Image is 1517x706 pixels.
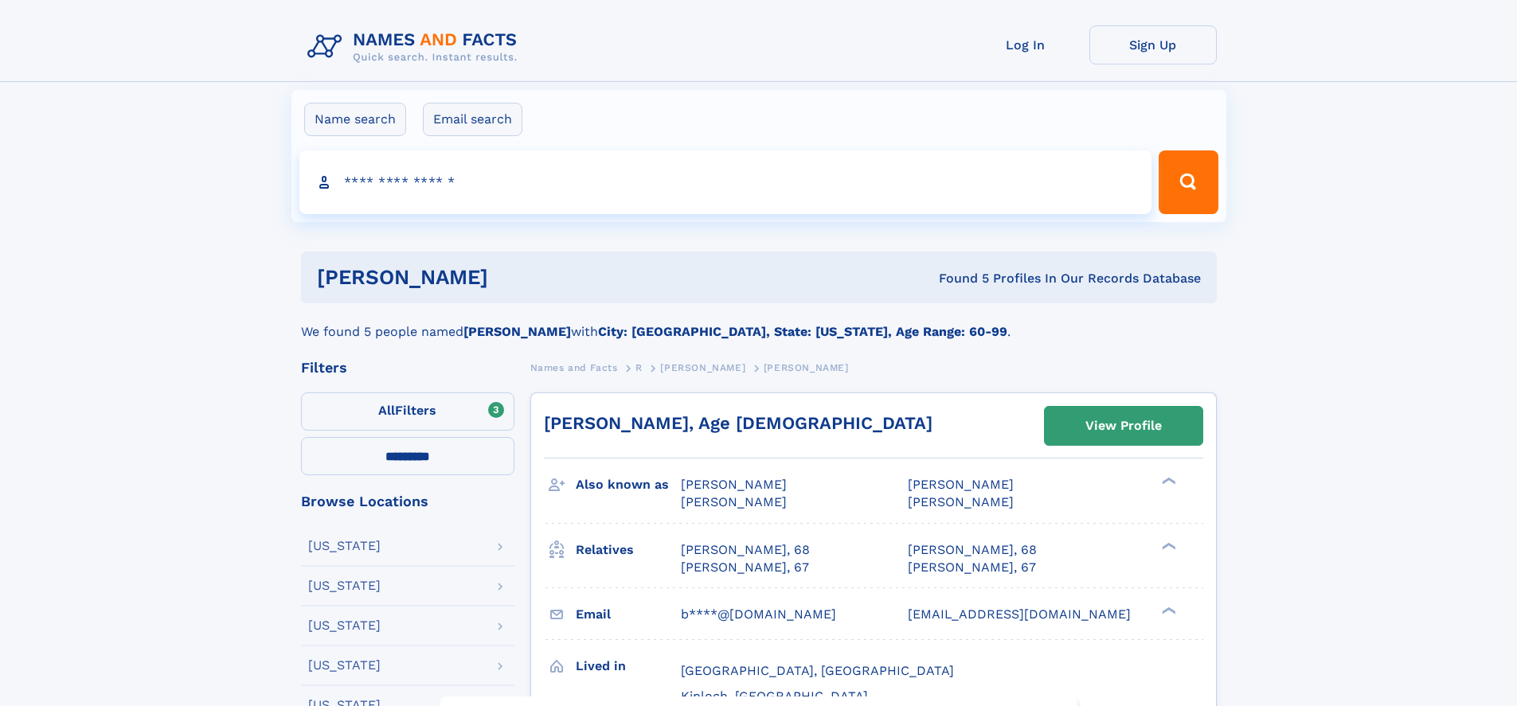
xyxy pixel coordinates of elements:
[660,362,745,373] span: [PERSON_NAME]
[308,540,381,552] div: [US_STATE]
[908,477,1014,492] span: [PERSON_NAME]
[681,541,810,559] a: [PERSON_NAME], 68
[1158,540,1177,551] div: ❯
[1045,407,1202,445] a: View Profile
[301,303,1217,341] div: We found 5 people named with .
[681,663,954,678] span: [GEOGRAPHIC_DATA], [GEOGRAPHIC_DATA]
[530,357,618,377] a: Names and Facts
[308,579,381,592] div: [US_STATE]
[463,324,571,339] b: [PERSON_NAME]
[660,357,745,377] a: [PERSON_NAME]
[681,477,787,492] span: [PERSON_NAME]
[1085,408,1162,444] div: View Profile
[378,403,395,418] span: All
[908,559,1036,576] a: [PERSON_NAME], 67
[308,659,381,672] div: [US_STATE]
[598,324,1007,339] b: City: [GEOGRAPHIC_DATA], State: [US_STATE], Age Range: 60-99
[1158,476,1177,486] div: ❯
[576,653,681,680] h3: Lived in
[304,103,406,136] label: Name search
[908,607,1131,622] span: [EMAIL_ADDRESS][DOMAIN_NAME]
[576,471,681,498] h3: Also known as
[1089,25,1217,64] a: Sign Up
[764,362,849,373] span: [PERSON_NAME]
[635,357,643,377] a: R
[317,267,714,287] h1: [PERSON_NAME]
[301,392,514,431] label: Filters
[308,619,381,632] div: [US_STATE]
[544,413,932,433] a: [PERSON_NAME], Age [DEMOGRAPHIC_DATA]
[301,25,530,68] img: Logo Names and Facts
[908,494,1014,509] span: [PERSON_NAME]
[576,536,681,564] h3: Relatives
[299,150,1152,214] input: search input
[962,25,1089,64] a: Log In
[423,103,522,136] label: Email search
[681,494,787,509] span: [PERSON_NAME]
[681,688,868,704] span: Kinloch, [GEOGRAPHIC_DATA]
[1158,605,1177,615] div: ❯
[681,559,809,576] a: [PERSON_NAME], 67
[576,601,681,628] h3: Email
[1159,150,1218,214] button: Search Button
[301,361,514,375] div: Filters
[908,541,1037,559] a: [PERSON_NAME], 68
[635,362,643,373] span: R
[714,270,1201,287] div: Found 5 Profiles In Our Records Database
[301,494,514,509] div: Browse Locations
